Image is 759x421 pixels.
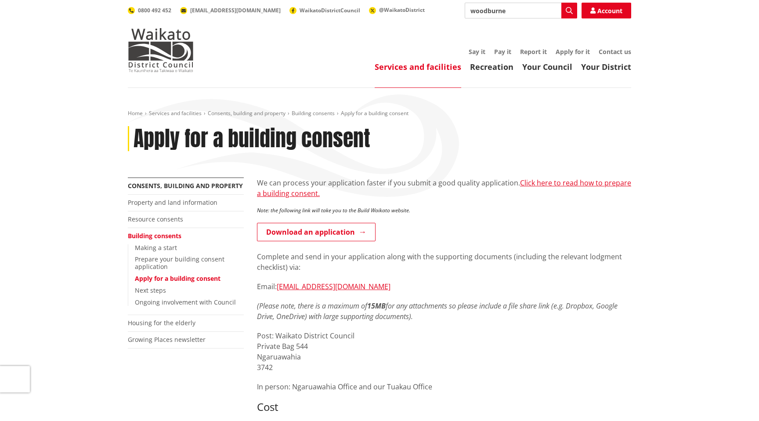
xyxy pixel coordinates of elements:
a: Download an application [257,223,376,241]
a: Housing for the elderly [128,319,195,327]
strong: 15MB [367,301,386,311]
h3: Cost [257,401,631,414]
a: Click here to read how to prepare a building consent. [257,178,631,198]
span: WaikatoDistrictCouncil [300,7,360,14]
a: Account [582,3,631,18]
a: Pay it [494,47,511,56]
a: Apply for a building consent [135,274,220,283]
a: Contact us [599,47,631,56]
p: We can process your application faster if you submit a good quality application. [257,178,631,199]
a: Services and facilities [375,62,461,72]
a: [EMAIL_ADDRESS][DOMAIN_NAME] [277,282,390,291]
p: Post: Waikato District Council Private Bag 544 Ngaruawahia 3742 [257,330,631,373]
span: @WaikatoDistrict [379,6,425,14]
img: Waikato District Council - Te Kaunihera aa Takiwaa o Waikato [128,28,194,72]
h1: Apply for a building consent [134,126,370,152]
a: [EMAIL_ADDRESS][DOMAIN_NAME] [180,7,281,14]
a: @WaikatoDistrict [369,6,425,14]
a: Resource consents [128,215,183,223]
a: Say it [469,47,485,56]
a: Consents, building and property [208,109,286,117]
iframe: Messenger Launcher [719,384,750,416]
a: Building consents [128,232,181,240]
p: Complete and send in your application along with the supporting documents (including the relevant... [257,251,631,272]
em: (Please note, there is a maximum of for any attachments so please include a file share link (e.g.... [257,301,618,321]
a: Growing Places newsletter [128,335,206,344]
a: Building consents [292,109,335,117]
nav: breadcrumb [128,110,631,117]
a: Apply for it [556,47,590,56]
a: Report it [520,47,547,56]
span: 0800 492 452 [138,7,171,14]
a: Property and land information [128,198,217,207]
p: In person: Ngaruawahia Office and our Tuakau Office [257,381,631,392]
a: Home [128,109,143,117]
a: Your Council [522,62,572,72]
a: Your District [581,62,631,72]
a: Services and facilities [149,109,202,117]
a: Consents, building and property [128,181,243,190]
span: [EMAIL_ADDRESS][DOMAIN_NAME] [190,7,281,14]
a: Prepare your building consent application [135,255,224,271]
a: Ongoing involvement with Council [135,298,236,306]
a: Next steps [135,286,166,294]
input: Search input [465,3,577,18]
p: Email: [257,281,631,292]
span: Apply for a building consent [341,109,408,117]
a: Making a start [135,243,177,252]
a: WaikatoDistrictCouncil [289,7,360,14]
em: Note: the following link will take you to the Build Waikato website. [257,207,410,214]
a: Recreation [470,62,513,72]
a: 0800 492 452 [128,7,171,14]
